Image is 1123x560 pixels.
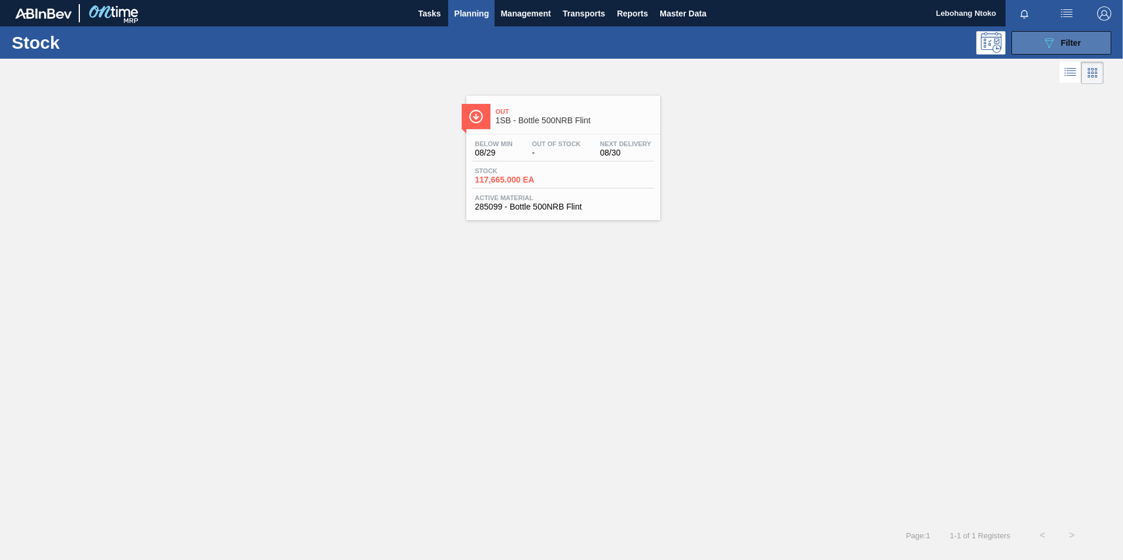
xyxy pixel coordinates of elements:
span: Planning [454,6,489,21]
button: Filter [1011,31,1111,55]
span: Filter [1061,38,1081,48]
button: Notifications [1006,5,1043,22]
span: 117,665.000 EA [475,176,557,184]
span: 08/30 [600,149,651,157]
span: Page : 1 [906,531,930,540]
span: 1 - 1 of 1 Registers [948,531,1010,540]
span: Below Min [475,140,513,147]
img: Logout [1097,6,1111,21]
span: Active Material [475,194,651,201]
button: < [1028,521,1057,550]
span: Next Delivery [600,140,651,147]
img: userActions [1060,6,1074,21]
img: Ícone [469,109,483,124]
span: Out [496,108,654,115]
span: Management [500,6,551,21]
div: Programming: no user selected [976,31,1006,55]
img: TNhmsLtSVTkK8tSr43FrP2fwEKptu5GPRR3wAAAABJRU5ErkJggg== [15,8,72,19]
button: > [1057,521,1087,550]
span: Master Data [660,6,706,21]
div: Card Vision [1081,62,1104,84]
span: Transports [563,6,605,21]
span: 285099 - Bottle 500NRB Flint [475,203,651,211]
span: Out Of Stock [532,140,581,147]
div: List Vision [1060,62,1081,84]
a: ÍconeOut1SB - Bottle 500NRB FlintBelow Min08/29Out Of Stock-Next Delivery08/30Stock117,665.000 EA... [458,87,666,220]
h1: Stock [12,36,187,49]
span: Tasks [416,6,442,21]
span: Stock [475,167,557,174]
span: 08/29 [475,149,513,157]
span: - [532,149,581,157]
span: 1SB - Bottle 500NRB Flint [496,116,654,125]
span: Reports [617,6,648,21]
